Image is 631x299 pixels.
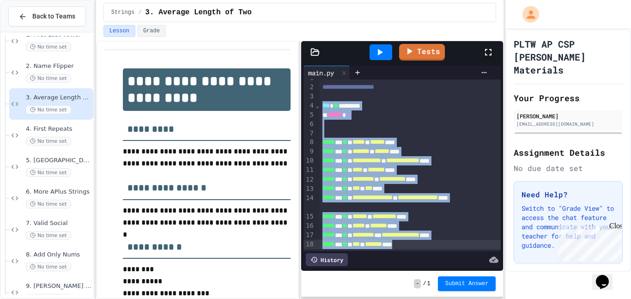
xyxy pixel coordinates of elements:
span: No time set [26,231,71,240]
span: No time set [26,137,71,146]
span: No time set [26,105,71,114]
div: 9 [303,147,315,156]
div: 2 [303,83,315,92]
div: 10 [303,156,315,165]
span: / [423,280,426,287]
span: Fold line [315,102,320,109]
div: 15 [303,212,315,221]
span: 8. Add Only Nums [26,251,91,259]
h1: PLTW AP CSP [PERSON_NAME] Materials [514,37,623,76]
span: Strings [111,9,134,16]
span: No time set [26,74,71,83]
div: 16 [303,221,315,231]
span: Back to Teams [32,12,75,21]
span: 6. More APlus Strings [26,188,91,196]
span: No time set [26,200,71,208]
span: 2. Name Flipper [26,62,91,70]
span: 9. [PERSON_NAME] Cipher [26,282,91,290]
div: [PERSON_NAME] [516,112,620,120]
iframe: chat widget [554,222,622,261]
span: - [414,279,421,288]
span: 7. Valid Social [26,220,91,227]
h2: Your Progress [514,92,623,104]
div: 17 [303,231,315,240]
div: 11 [303,165,315,175]
span: No time set [26,262,71,271]
div: History [306,253,348,266]
div: 12 [303,175,315,184]
button: Back to Teams [8,6,86,26]
div: Chat with us now!Close [4,4,64,59]
span: No time set [26,43,71,51]
div: 18 [303,240,315,249]
div: 7 [303,129,315,138]
a: Tests [399,44,445,61]
h3: Need Help? [522,189,615,200]
div: 6 [303,120,315,129]
button: Submit Answer [438,276,496,291]
span: Submit Answer [445,280,489,287]
span: 5. [GEOGRAPHIC_DATA] [26,157,91,165]
span: No time set [26,168,71,177]
div: main.py [303,66,350,79]
div: No due date set [514,163,623,174]
button: Grade [137,25,166,37]
div: main.py [303,68,339,78]
div: 5 [303,110,315,120]
div: 14 [303,194,315,212]
div: [EMAIL_ADDRESS][DOMAIN_NAME] [516,121,620,128]
div: My Account [513,4,541,25]
div: 13 [303,184,315,194]
span: 1 [427,280,431,287]
p: Switch to "Grade View" to access the chat feature and communicate with your teacher for help and ... [522,204,615,250]
div: 4 [303,101,315,110]
button: Lesson [103,25,135,37]
h2: Assignment Details [514,146,623,159]
span: 4. First Repeats [26,125,91,133]
iframe: chat widget [592,262,622,290]
span: / [138,9,141,16]
span: 3. Average Length of Two [145,7,251,18]
div: 8 [303,138,315,147]
div: 3 [303,92,315,101]
span: 3. Average Length of Two [26,94,91,102]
